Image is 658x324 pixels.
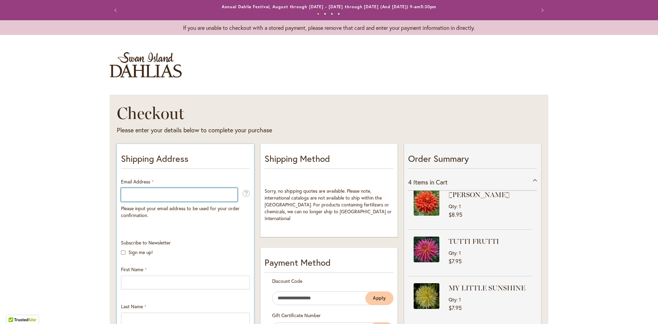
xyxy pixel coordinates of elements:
strong: MY LITTLE SUNSHINE [449,283,530,293]
p: Shipping Method [265,152,393,169]
p: Shipping Address [121,152,250,169]
button: 2 of 4 [324,13,326,15]
button: Previous [110,3,123,17]
span: Qty [449,250,456,256]
img: STEVEN DAVID [414,190,439,216]
span: Last Name [121,303,143,310]
span: Items in Cart [413,178,448,186]
img: MY LITTLE SUNSHINE [414,283,439,309]
span: 1 [459,296,461,303]
div: Please enter your details below to complete your purchase [117,126,418,135]
span: Qty [449,296,456,303]
strong: [PERSON_NAME] [449,190,530,200]
span: Subscribe to Newsletter [121,239,171,246]
button: 1 of 4 [317,13,319,15]
span: Apply [373,295,386,301]
button: 3 of 4 [331,13,333,15]
button: Next [535,3,548,17]
span: 1 [459,203,461,209]
span: Please input your email address to be used for your order confirmation. [121,205,240,218]
span: Discount Code [272,278,302,284]
div: Payment Method [265,256,393,273]
strong: TUTTI FRUTTI [449,237,530,246]
button: 4 of 4 [338,13,340,15]
span: Qty [449,203,456,209]
p: Order Summary [408,152,537,169]
a: Annual Dahlia Festival, August through [DATE] - [DATE] through [DATE] (And [DATE]) 9-am5:30pm [222,4,437,9]
button: Apply [365,291,393,305]
span: Sorry, no shipping quotes are available. Please note, international catalogs are not available to... [265,188,392,221]
span: Email Address [121,178,150,185]
span: $7.95 [449,257,462,265]
a: store logo [110,52,182,77]
label: Sign me up! [129,249,153,255]
img: TUTTI FRUTTI [414,237,439,262]
span: $7.95 [449,304,462,311]
span: 1 [459,250,461,256]
iframe: Launch Accessibility Center [5,300,24,319]
span: Gift Certificate Number [272,312,321,319]
span: First Name [121,266,143,273]
h1: Checkout [117,103,418,123]
span: 4 [408,178,412,186]
span: $8.95 [449,211,462,218]
p: If you are unable to checkout with a stored payment, please remove that card and enter your payme... [110,24,548,32]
